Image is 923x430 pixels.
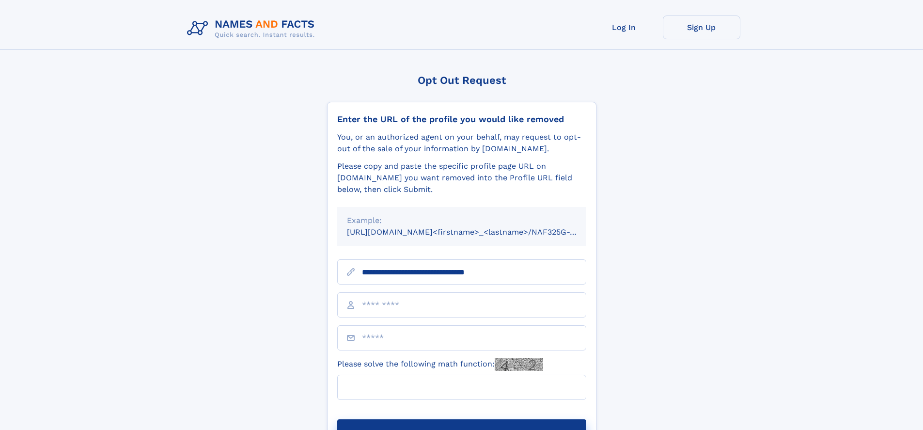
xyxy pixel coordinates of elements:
div: Please copy and paste the specific profile page URL on [DOMAIN_NAME] you want removed into the Pr... [337,160,586,195]
small: [URL][DOMAIN_NAME]<firstname>_<lastname>/NAF325G-xxxxxxxx [347,227,605,237]
a: Log In [585,16,663,39]
div: Enter the URL of the profile you would like removed [337,114,586,125]
div: Example: [347,215,577,226]
a: Sign Up [663,16,740,39]
div: Opt Out Request [327,74,596,86]
img: Logo Names and Facts [183,16,323,42]
div: You, or an authorized agent on your behalf, may request to opt-out of the sale of your informatio... [337,131,586,155]
label: Please solve the following math function: [337,358,543,371]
